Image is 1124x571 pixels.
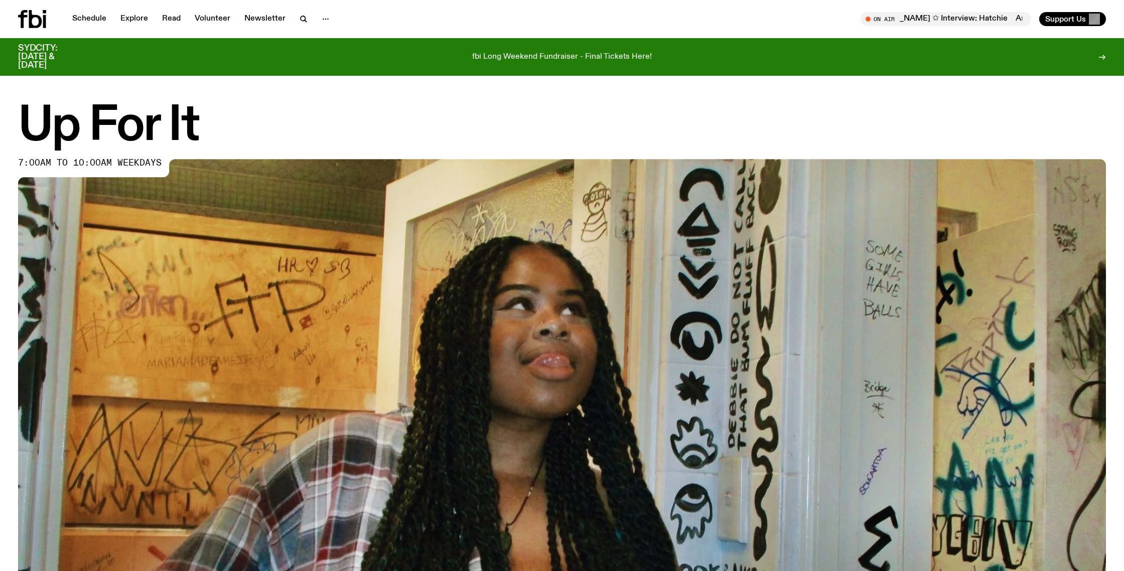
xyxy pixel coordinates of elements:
a: Volunteer [189,12,236,26]
a: Explore [114,12,154,26]
a: Read [156,12,187,26]
span: 7:00am to 10:00am weekdays [18,159,162,167]
h1: Up For It [18,104,1106,149]
p: fbi Long Weekend Fundraiser - Final Tickets Here! [472,53,652,62]
a: Newsletter [238,12,292,26]
button: On AirArvos with [PERSON_NAME] ✩ Interview: HatchieArvos with [PERSON_NAME] ✩ Interview: Hatchie [861,12,1031,26]
button: Support Us [1039,12,1106,26]
h3: SYDCITY: [DATE] & [DATE] [18,44,82,70]
span: Support Us [1045,15,1086,24]
a: Schedule [66,12,112,26]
